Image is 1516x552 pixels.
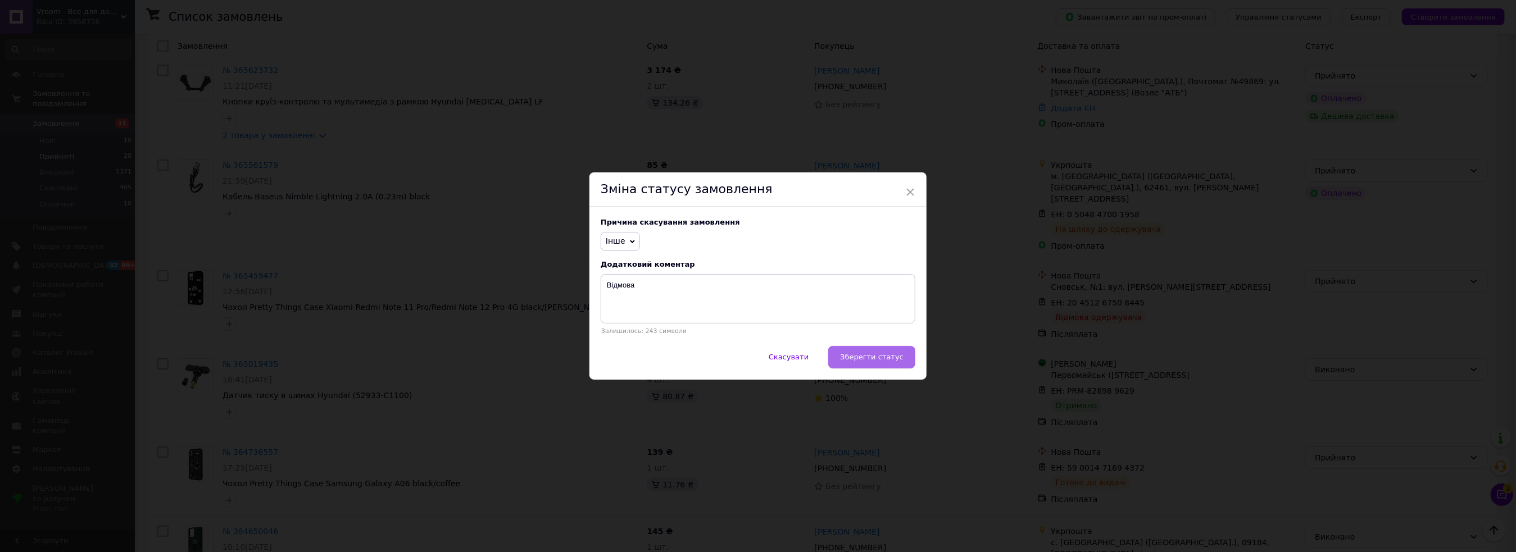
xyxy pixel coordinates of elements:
div: Причина скасування замовлення [601,218,915,226]
span: Зберегти статус [840,353,904,361]
button: Зберегти статус [828,346,915,368]
div: Зміна статусу замовлення [589,172,927,207]
textarea: Відмова [601,274,915,323]
span: Інше [606,236,625,245]
p: Залишилось: 243 символи [601,327,915,335]
span: Скасувати [769,353,809,361]
button: Скасувати [757,346,820,368]
div: Додатковий коментар [601,260,915,268]
span: × [905,183,915,202]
